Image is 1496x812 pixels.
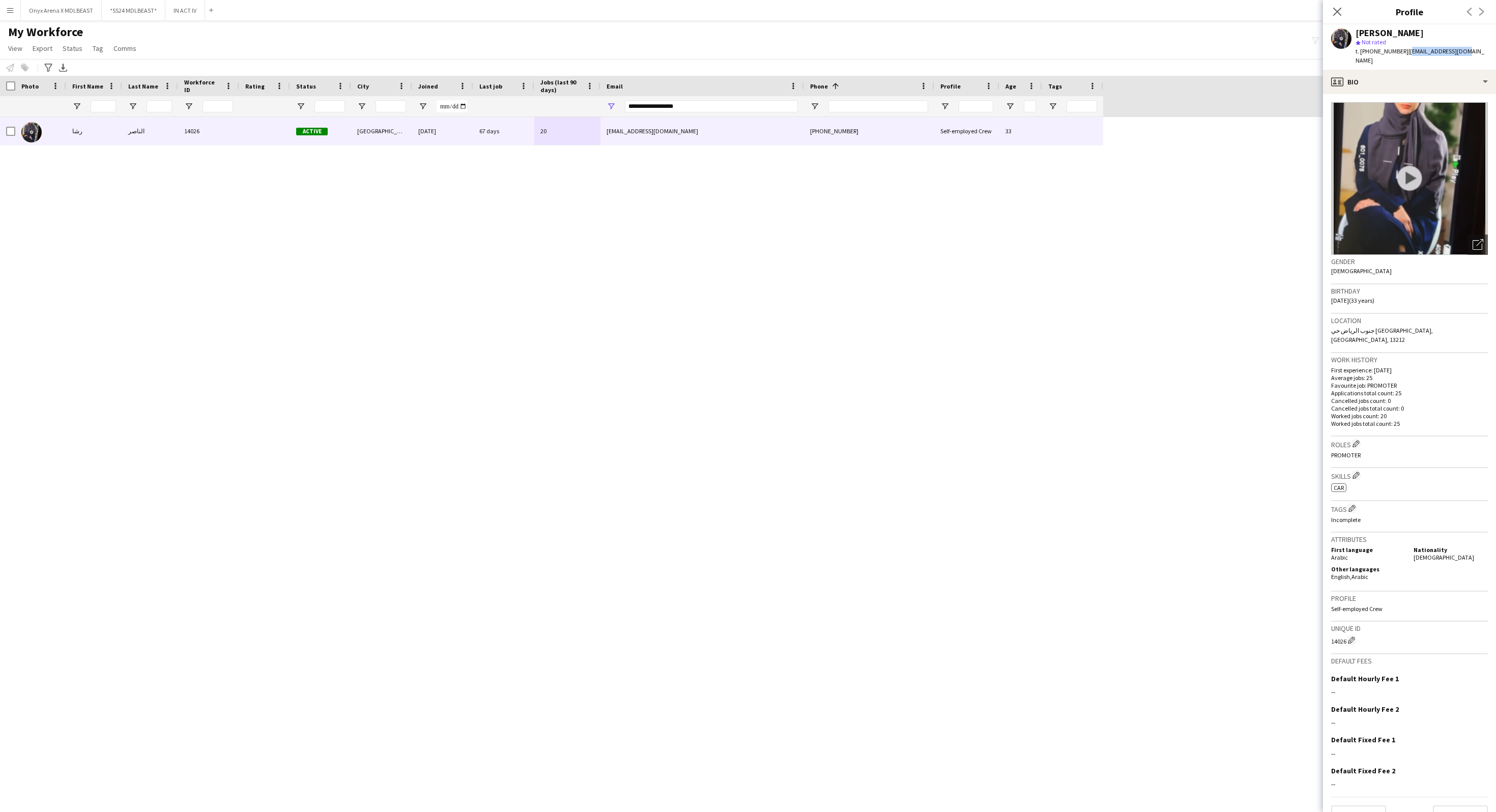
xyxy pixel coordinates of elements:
[21,122,42,142] img: رشا الناصر
[1024,100,1036,112] input: Age Filter Input
[296,102,305,111] button: Open Filter Menu
[1331,718,1488,727] div: --
[600,117,804,145] div: [EMAIL_ADDRESS][DOMAIN_NAME]
[534,117,600,145] div: 20
[1414,546,1488,554] h5: Nationality
[109,42,140,55] a: Comms
[607,82,623,90] span: Email
[128,82,158,90] span: Last Name
[1331,605,1488,613] p: Self-employed Crew
[1331,382,1488,389] p: Favourite job: PROMOTER
[1331,374,1488,382] p: Average jobs: 25
[1331,573,1351,581] span: English ,
[245,82,265,90] span: Rating
[21,82,39,90] span: Photo
[607,102,616,111] button: Open Filter Menu
[1331,565,1405,573] h5: Other languages
[89,42,107,55] a: Tag
[1331,635,1488,645] div: 14026
[357,102,366,111] button: Open Filter Menu
[1331,766,1395,775] h3: Default Fixed Fee 2
[184,102,193,111] button: Open Filter Menu
[21,1,102,20] button: Onyx Arena X MDLBEAST
[1331,257,1488,266] h3: Gender
[1331,470,1488,481] h3: Skills
[203,100,233,112] input: Workforce ID Filter Input
[93,44,103,53] span: Tag
[314,100,345,112] input: Status Filter Input
[418,82,438,90] span: Joined
[8,24,83,40] span: My Workforce
[296,128,328,135] span: Active
[1005,102,1015,111] button: Open Filter Menu
[1331,546,1405,554] h5: First language
[1356,47,1484,64] span: | [EMAIL_ADDRESS][DOMAIN_NAME]
[1331,749,1488,758] div: --
[351,117,412,145] div: [GEOGRAPHIC_DATA]
[113,44,136,53] span: Comms
[1331,687,1488,697] div: --
[66,117,122,145] div: رشا
[1331,554,1348,561] span: Arabic
[1331,705,1399,714] h3: Default Hourly Fee 2
[1356,28,1424,38] div: [PERSON_NAME]
[1331,327,1433,343] span: جنوب الرياض حي [GEOGRAPHIC_DATA], [GEOGRAPHIC_DATA], 13212
[1331,316,1488,325] h3: Location
[1048,102,1057,111] button: Open Filter Menu
[1356,47,1408,55] span: t. [PHONE_NUMBER]
[1331,286,1488,296] h3: Birthday
[1331,624,1488,633] h3: Unique ID
[1331,397,1488,404] p: Cancelled jobs count: 0
[122,117,178,145] div: الناصر
[1331,102,1488,255] img: Crew avatar or photo
[1048,82,1062,90] span: Tags
[59,42,87,55] a: Status
[8,44,22,53] span: View
[625,100,798,112] input: Email Filter Input
[1331,389,1488,397] p: Applications total count: 25
[184,78,221,94] span: Workforce ID
[540,78,582,94] span: Jobs (last 90 days)
[1005,82,1016,90] span: Age
[1331,779,1488,789] div: --
[810,82,828,90] span: Phone
[940,82,961,90] span: Profile
[1323,70,1496,94] div: Bio
[1334,484,1344,491] span: Car
[828,100,928,112] input: Phone Filter Input
[165,1,205,20] button: IN ACT IV
[1331,503,1488,514] h3: Tags
[57,62,69,74] app-action-btn: Export XLSX
[4,42,26,55] a: View
[412,117,473,145] div: [DATE]
[940,102,950,111] button: Open Filter Menu
[418,102,427,111] button: Open Filter Menu
[128,102,137,111] button: Open Filter Menu
[1331,355,1488,364] h3: Work history
[1468,235,1488,255] div: Open photos pop-in
[1331,594,1488,603] h3: Profile
[296,82,316,90] span: Status
[1331,674,1399,683] h3: Default Hourly Fee 1
[376,100,406,112] input: City Filter Input
[1331,735,1395,744] h3: Default Fixed Fee 1
[1331,404,1488,412] p: Cancelled jobs total count: 0
[1362,38,1386,46] span: Not rated
[147,100,172,112] input: Last Name Filter Input
[1323,5,1496,18] h3: Profile
[72,82,103,90] span: First Name
[33,44,52,53] span: Export
[437,100,467,112] input: Joined Filter Input
[934,117,999,145] div: Self-employed Crew
[1331,451,1361,459] span: PROMOTER
[1331,516,1488,524] p: Incomplete
[72,102,81,111] button: Open Filter Menu
[479,82,502,90] span: Last job
[810,102,819,111] button: Open Filter Menu
[178,117,239,145] div: 14026
[1331,412,1488,420] p: Worked jobs count: 20
[1414,554,1474,561] span: [DEMOGRAPHIC_DATA]
[1351,573,1368,581] span: Arabic
[1331,535,1488,544] h3: Attributes
[1331,420,1488,427] p: Worked jobs total count: 25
